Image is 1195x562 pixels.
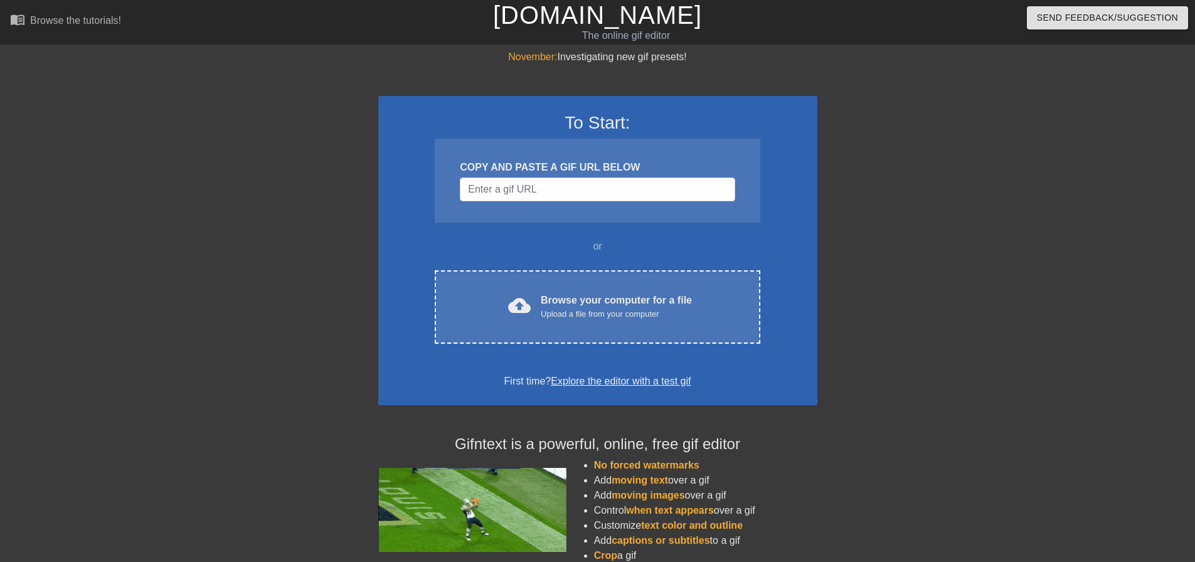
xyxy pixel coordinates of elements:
div: Upload a file from your computer [541,308,692,321]
span: moving text [612,475,668,485]
button: Send Feedback/Suggestion [1027,6,1188,29]
span: moving images [612,490,684,501]
div: Browse the tutorials! [30,15,121,26]
li: Add over a gif [594,488,817,503]
h3: To Start: [395,112,801,134]
span: Send Feedback/Suggestion [1037,10,1178,26]
a: Explore the editor with a test gif [551,376,691,386]
div: First time? [395,374,801,389]
span: when text appears [626,505,714,516]
div: or [411,239,785,254]
div: The online gif editor [405,28,847,43]
div: COPY AND PASTE A GIF URL BELOW [460,160,735,175]
a: Browse the tutorials! [10,12,121,31]
li: Add over a gif [594,473,817,488]
span: November: [508,51,557,62]
img: football_small.gif [378,468,566,552]
h4: Gifntext is a powerful, online, free gif editor [378,435,817,453]
li: Customize [594,518,817,533]
span: text color and outline [641,520,743,531]
li: Add to a gif [594,533,817,548]
a: [DOMAIN_NAME] [493,1,702,29]
span: No forced watermarks [594,460,699,470]
div: Investigating new gif presets! [378,50,817,65]
li: Control over a gif [594,503,817,518]
div: Browse your computer for a file [541,293,692,321]
span: cloud_upload [508,294,531,317]
span: menu_book [10,12,25,27]
span: Crop [594,550,617,561]
input: Username [460,178,735,201]
span: captions or subtitles [612,535,709,546]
